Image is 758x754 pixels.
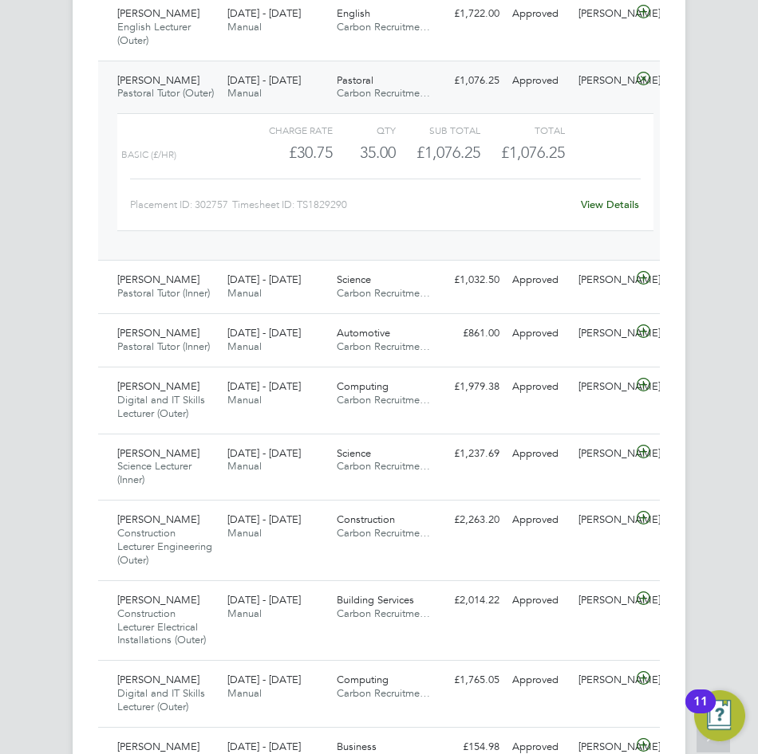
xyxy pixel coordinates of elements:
[572,68,638,94] div: [PERSON_NAME]
[227,512,301,526] span: [DATE] - [DATE]
[227,326,301,340] span: [DATE] - [DATE]
[227,6,301,20] span: [DATE] - [DATE]
[440,507,507,533] div: £2,263.20
[117,73,199,87] span: [PERSON_NAME]
[440,667,507,693] div: £1,765.05
[117,446,199,460] span: [PERSON_NAME]
[232,192,579,218] div: Timesheet ID: TS1829290
[337,6,370,20] span: English
[227,740,301,753] span: [DATE] - [DATE]
[506,267,572,293] div: Approved
[227,73,301,87] span: [DATE] - [DATE]
[117,340,210,353] span: Pastoral Tutor (Inner)
[227,379,301,393] span: [DATE] - [DATE]
[337,607,430,620] span: Carbon Recruitme…
[227,686,262,700] span: Manual
[337,326,390,340] span: Automotive
[506,441,572,467] div: Approved
[572,441,638,467] div: [PERSON_NAME]
[693,701,708,722] div: 11
[117,286,210,300] span: Pastoral Tutor (Inner)
[572,267,638,293] div: [PERSON_NAME]
[227,446,301,460] span: [DATE] - [DATE]
[506,68,572,94] div: Approved
[333,120,396,139] div: QTY
[130,192,232,218] div: Placement ID: 302757
[121,149,176,160] span: basic (£/HR)
[117,512,199,526] span: [PERSON_NAME]
[117,593,199,607] span: [PERSON_NAME]
[337,459,430,473] span: Carbon Recruitme…
[506,320,572,347] div: Approved
[337,446,371,460] span: Science
[572,587,638,614] div: [PERSON_NAME]
[337,20,430,33] span: Carbon Recruitme…
[227,86,262,100] span: Manual
[440,441,507,467] div: £1,237.69
[337,393,430,406] span: Carbon Recruitme…
[337,86,430,100] span: Carbon Recruitme…
[337,686,430,700] span: Carbon Recruitme…
[117,673,199,686] span: [PERSON_NAME]
[117,273,199,286] span: [PERSON_NAME]
[572,320,638,347] div: [PERSON_NAME]
[440,68,507,94] div: £1,076.25
[227,20,262,33] span: Manual
[337,673,389,686] span: Computing
[227,593,301,607] span: [DATE] - [DATE]
[506,587,572,614] div: Approved
[572,1,638,27] div: [PERSON_NAME]
[337,340,430,353] span: Carbon Recruitme…
[248,120,333,139] div: Charge rate
[440,320,507,347] div: £861.00
[506,1,572,27] div: Approved
[117,326,199,340] span: [PERSON_NAME]
[480,120,565,139] div: Total
[396,120,480,139] div: Sub Total
[506,507,572,533] div: Approved
[506,667,572,693] div: Approved
[117,393,205,420] span: Digital and IT Skills Lecturer (Outer)
[333,139,396,166] div: 35.00
[117,607,206,647] span: Construction Lecturer Electrical Installations (Outer)
[572,667,638,693] div: [PERSON_NAME]
[117,526,212,567] span: Construction Lecturer Engineering (Outer)
[337,512,395,526] span: Construction
[337,379,389,393] span: Computing
[337,273,371,286] span: Science
[117,6,199,20] span: [PERSON_NAME]
[227,286,262,300] span: Manual
[248,139,333,166] div: £30.75
[572,507,638,533] div: [PERSON_NAME]
[117,379,199,393] span: [PERSON_NAME]
[396,139,480,166] div: £1,076.25
[227,459,262,473] span: Manual
[227,526,262,540] span: Manual
[501,143,565,162] span: £1,076.25
[440,587,507,614] div: £2,014.22
[227,340,262,353] span: Manual
[440,1,507,27] div: £1,722.00
[117,86,214,100] span: Pastoral Tutor (Outer)
[581,198,639,211] a: View Details
[227,673,301,686] span: [DATE] - [DATE]
[337,593,414,607] span: Building Services
[337,73,373,87] span: Pastoral
[440,267,507,293] div: £1,032.50
[117,740,199,753] span: [PERSON_NAME]
[337,526,430,540] span: Carbon Recruitme…
[337,286,430,300] span: Carbon Recruitme…
[117,459,191,486] span: Science Lecturer (Inner)
[227,393,262,406] span: Manual
[227,273,301,286] span: [DATE] - [DATE]
[506,374,572,400] div: Approved
[694,690,745,741] button: Open Resource Center, 11 new notifications
[440,374,507,400] div: £1,979.38
[117,20,191,47] span: English Lecturer (Outer)
[227,607,262,620] span: Manual
[337,740,377,753] span: Business
[117,686,205,713] span: Digital and IT Skills Lecturer (Outer)
[572,374,638,400] div: [PERSON_NAME]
